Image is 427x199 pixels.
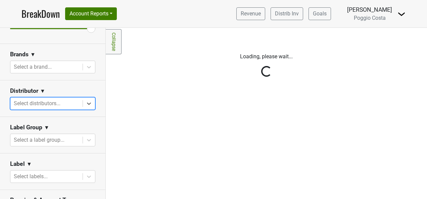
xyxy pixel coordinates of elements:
[271,7,303,20] a: Distrib Inv
[106,29,122,54] a: Collapse
[397,10,406,18] img: Dropdown Menu
[354,15,386,21] span: Poggio Costa
[21,7,60,21] a: BreakDown
[236,7,265,20] a: Revenue
[65,7,117,20] button: Account Reports
[309,7,331,20] a: Goals
[347,5,392,14] div: [PERSON_NAME]
[111,53,422,61] p: Loading, please wait...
